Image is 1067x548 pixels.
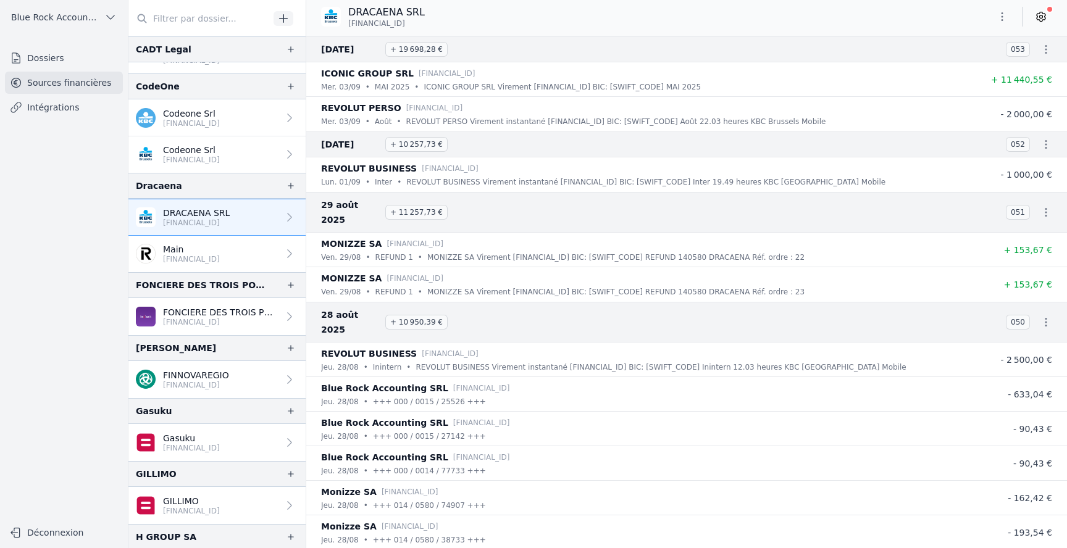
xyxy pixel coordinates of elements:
[1008,493,1052,503] span: - 162,42 €
[385,137,448,152] span: + 10 257,73 €
[5,7,123,27] button: Blue Rock Accounting
[375,81,409,93] p: MAI 2025
[321,161,417,176] p: REVOLUT BUSINESS
[1000,355,1052,365] span: - 2 500,00 €
[366,81,370,93] div: •
[321,101,401,115] p: REVOLUT PERSO
[348,5,425,20] p: DRACAENA SRL
[385,315,448,330] span: + 10 950,39 €
[1013,459,1052,468] span: - 90,43 €
[5,523,123,542] button: Déconnexion
[321,415,448,430] p: Blue Rock Accounting SRL
[136,178,182,193] div: Dracaena
[136,207,156,227] img: KBC_BRUSSELS_KREDBEBB.png
[163,380,229,390] p: [FINANCIAL_ID]
[321,361,359,373] p: jeu. 28/08
[364,534,368,546] div: •
[373,499,486,512] p: +++ 014 / 0580 / 74907 +++
[453,417,510,429] p: [FINANCIAL_ID]
[321,519,377,534] p: Monizze SA
[163,107,220,120] p: Codeone Srl
[5,47,123,69] a: Dossiers
[321,307,380,337] span: 28 août 2025
[128,99,306,136] a: Codeone Srl [FINANCIAL_ID]
[321,465,359,477] p: jeu. 28/08
[453,382,510,394] p: [FINANCIAL_ID]
[375,286,413,298] p: REFUND 1
[373,430,486,442] p: +++ 000 / 0015 / 27142 +++
[364,430,368,442] div: •
[364,361,368,373] div: •
[375,176,392,188] p: Inter
[163,432,220,444] p: Gasuku
[128,236,306,272] a: Main [FINANCIAL_ID]
[163,218,230,228] p: [FINANCIAL_ID]
[321,286,361,298] p: ven. 29/08
[366,176,370,188] div: •
[321,484,377,499] p: Monizze SA
[424,81,701,93] p: ICONIC GROUP SRL Virement [FINANCIAL_ID] BIC: [SWIFT_CODE] MAI 2025
[5,96,123,118] a: Intégrations
[5,72,123,94] a: Sources financières
[348,19,405,28] span: [FINANCIAL_ID]
[163,118,220,128] p: [FINANCIAL_ID]
[321,381,448,396] p: Blue Rock Accounting SRL
[373,396,486,408] p: +++ 000 / 0015 / 25526 +++
[163,306,278,318] p: FONCIERE DES TROIS PONTS
[136,79,180,94] div: CodeOne
[136,404,172,418] div: Gasuku
[1003,245,1052,255] span: + 153,67 €
[136,108,156,128] img: kbc.png
[321,115,361,128] p: mer. 03/09
[163,155,220,165] p: [FINANCIAL_ID]
[11,11,99,23] span: Blue Rock Accounting
[321,251,361,264] p: ven. 29/08
[375,251,413,264] p: REFUND 1
[321,197,380,227] span: 29 août 2025
[1006,137,1030,152] span: 052
[163,144,220,156] p: Codeone Srl
[414,81,419,93] div: •
[387,272,443,284] p: [FINANCIAL_ID]
[321,450,448,465] p: Blue Rock Accounting SRL
[321,430,359,442] p: jeu. 28/08
[163,495,220,507] p: GILLIMO
[406,102,463,114] p: [FINANCIAL_ID]
[128,199,306,236] a: DRACAENA SRL [FINANCIAL_ID]
[422,162,479,175] p: [FINANCIAL_ID]
[427,286,805,298] p: MONIZZE SA Virement [FINANCIAL_ID] BIC: [SWIFT_CODE] REFUND 140580 DRACAENA Réf. ordre : 23
[163,317,278,327] p: [FINANCIAL_ID]
[136,42,191,57] div: CADT Legal
[382,486,438,498] p: [FINANCIAL_ID]
[163,243,220,255] p: Main
[136,341,216,355] div: [PERSON_NAME]
[136,496,156,515] img: belfius.png
[366,251,370,264] div: •
[373,361,402,373] p: Inintern
[364,465,368,477] div: •
[373,465,486,477] p: +++ 000 / 0014 / 77733 +++
[321,42,380,57] span: [DATE]
[321,534,359,546] p: jeu. 28/08
[453,451,510,463] p: [FINANCIAL_ID]
[418,286,422,298] div: •
[128,298,306,335] a: FONCIERE DES TROIS PONTS [FINANCIAL_ID]
[321,271,382,286] p: MONIZZE SA
[136,278,266,293] div: FONCIERE DES TROIS PONTS
[364,499,368,512] div: •
[136,244,156,264] img: revolut.png
[163,369,229,381] p: FINNOVAREGIO
[406,176,885,188] p: REVOLUT BUSINESS Virement instantané [FINANCIAL_ID] BIC: [SWIFT_CODE] Inter 19.49 heures KBC [GEO...
[397,115,401,128] div: •
[364,396,368,408] div: •
[1003,280,1052,289] span: + 153,67 €
[163,207,230,219] p: DRACAENA SRL
[163,443,220,453] p: [FINANCIAL_ID]
[406,115,826,128] p: REVOLUT PERSO Virement instantané [FINANCIAL_ID] BIC: [SWIFT_CODE] Août 22.03 heures KBC Brussels...
[1000,109,1052,119] span: - 2 000,00 €
[385,42,448,57] span: + 19 698,28 €
[321,176,361,188] p: lun. 01/09
[397,176,401,188] div: •
[385,205,448,220] span: + 11 257,73 €
[387,238,443,250] p: [FINANCIAL_ID]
